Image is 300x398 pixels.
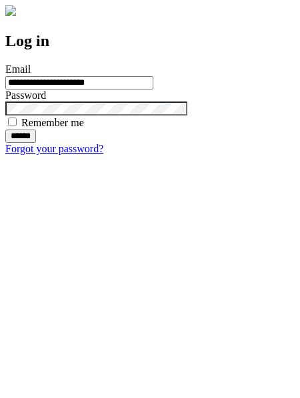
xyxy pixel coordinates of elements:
img: logo-4e3dc11c47720685a147b03b5a06dd966a58ff35d612b21f08c02c0306f2b779.png [5,5,16,16]
label: Remember me [21,117,84,128]
h2: Log in [5,32,295,50]
label: Password [5,89,46,101]
label: Email [5,63,31,75]
a: Forgot your password? [5,143,103,154]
